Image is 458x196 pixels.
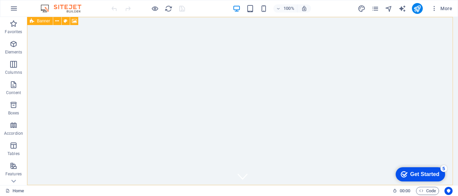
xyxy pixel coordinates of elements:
button: reload [164,4,172,13]
i: Reload page [165,5,172,13]
button: More [428,3,455,14]
p: Content [6,90,21,95]
p: Favorites [5,29,22,35]
i: Navigator [385,5,393,13]
p: Features [5,171,22,177]
button: publish [412,3,423,14]
i: On resize automatically adjust zoom level to fit chosen device. [301,5,307,12]
span: More [431,5,452,12]
i: Design (Ctrl+Alt+Y) [358,5,366,13]
i: Pages (Ctrl+Alt+S) [371,5,379,13]
a: Click to cancel selection. Double-click to open Pages [5,187,24,195]
img: Editor Logo [39,4,90,13]
div: 5 [48,1,55,8]
p: Elements [5,49,22,55]
button: Usercentrics [444,187,453,195]
button: Code [416,187,439,195]
div: Get Started 5 items remaining, 0% complete [4,3,53,18]
p: Columns [5,70,22,75]
div: Get Started [18,7,47,14]
button: navigator [385,4,393,13]
button: Click here to leave preview mode and continue editing [151,4,159,13]
p: Tables [7,151,20,156]
span: Code [419,187,436,195]
p: Accordion [4,131,23,136]
button: design [358,4,366,13]
span: 00 00 [400,187,410,195]
button: 100% [273,4,297,13]
h6: 100% [284,4,294,13]
p: Boxes [8,110,19,116]
span: : [404,188,405,193]
span: Banner [37,19,50,23]
button: text_generator [398,4,407,13]
button: pages [371,4,379,13]
i: AI Writer [398,5,406,13]
h6: Session time [393,187,411,195]
i: Publish [413,5,421,13]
